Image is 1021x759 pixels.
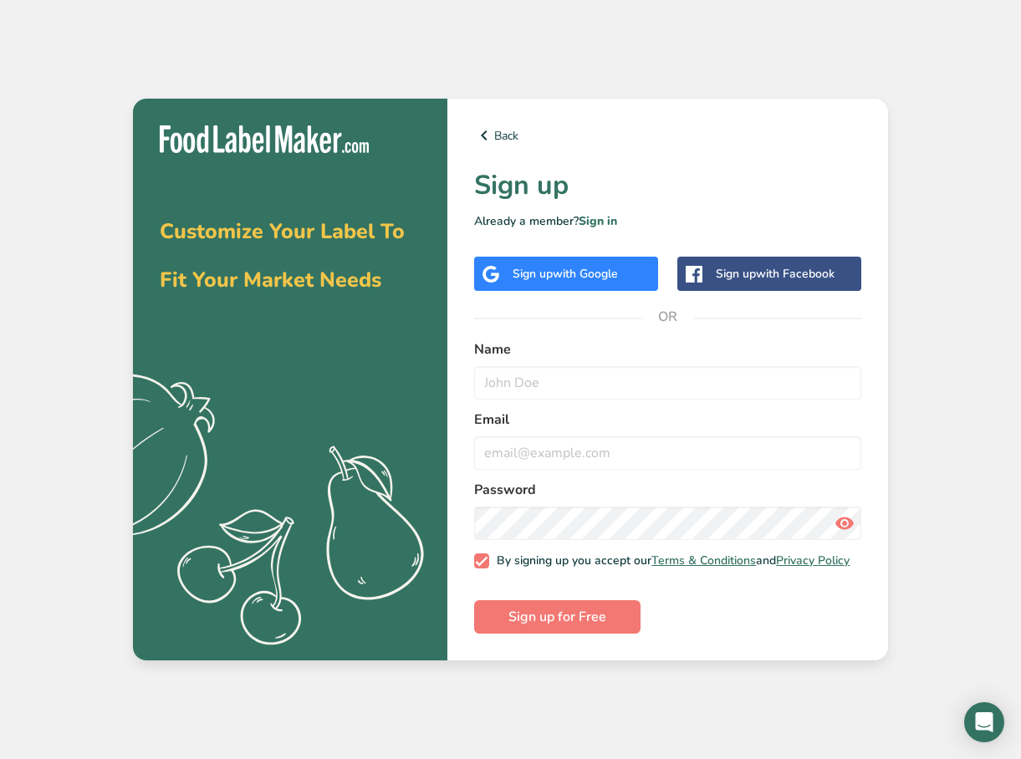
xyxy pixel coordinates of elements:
[508,607,606,627] span: Sign up for Free
[160,125,369,153] img: Food Label Maker
[474,480,861,500] label: Password
[756,266,835,282] span: with Facebook
[651,553,756,568] a: Terms & Conditions
[513,265,618,283] div: Sign up
[474,125,861,145] a: Back
[474,339,861,359] label: Name
[474,600,641,634] button: Sign up for Free
[474,410,861,430] label: Email
[160,217,405,294] span: Customize Your Label To Fit Your Market Needs
[474,436,861,470] input: email@example.com
[474,212,861,230] p: Already a member?
[964,702,1004,742] div: Open Intercom Messenger
[489,553,850,568] span: By signing up you accept our and
[579,213,617,229] a: Sign in
[776,553,850,568] a: Privacy Policy
[474,366,861,400] input: John Doe
[716,265,835,283] div: Sign up
[553,266,618,282] span: with Google
[474,166,861,206] h1: Sign up
[643,292,693,342] span: OR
